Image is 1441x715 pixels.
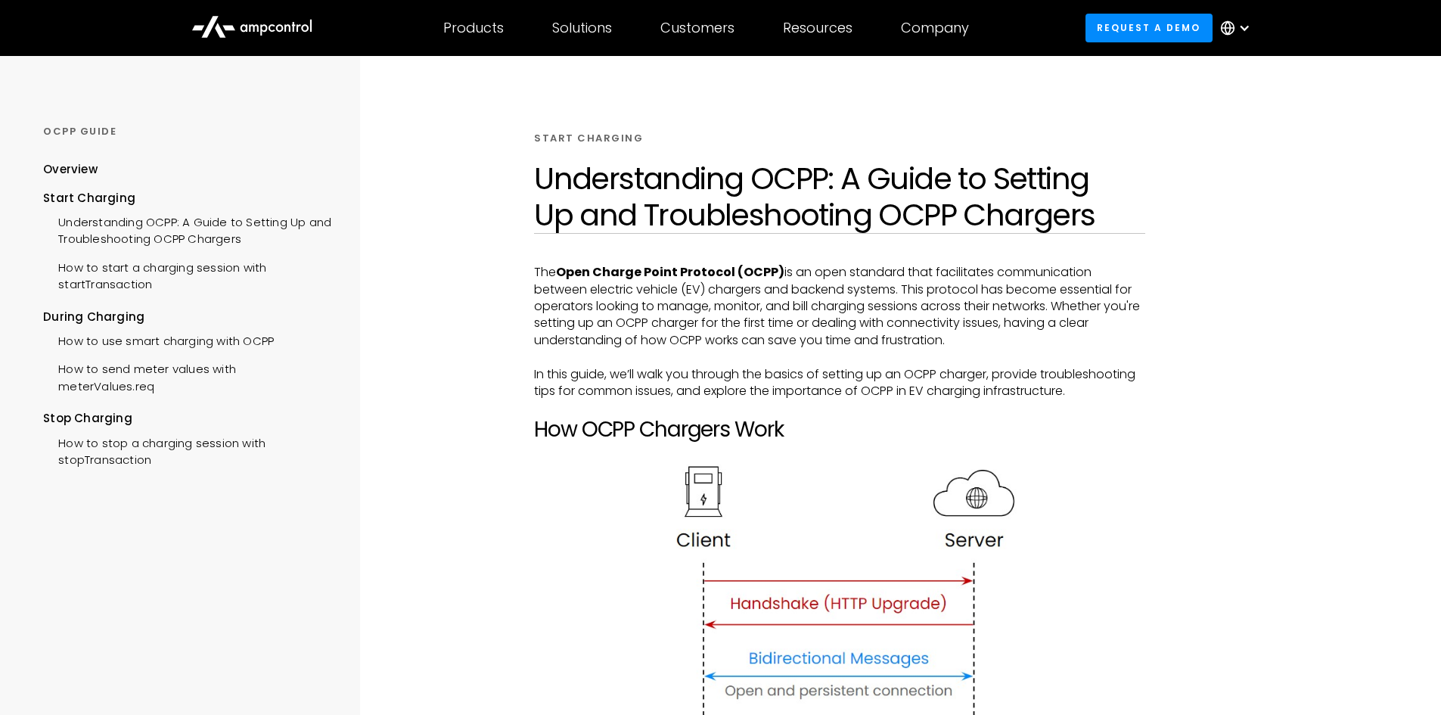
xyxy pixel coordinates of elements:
[534,264,1145,349] p: The is an open standard that facilitates communication between electric vehicle (EV) chargers and...
[901,20,969,36] div: Company
[556,263,784,281] strong: Open Charge Point Protocol (OCPP)
[534,399,1145,416] p: ‍
[660,20,734,36] div: Customers
[783,20,852,36] div: Resources
[43,161,98,189] a: Overview
[43,207,331,252] a: Understanding OCPP: A Guide to Setting Up and Troubleshooting OCPP Chargers
[43,410,331,427] div: Stop Charging
[534,349,1145,365] p: ‍
[534,442,1145,459] p: ‍
[43,353,331,399] a: How to send meter values with meterValues.req
[43,427,331,473] a: How to stop a charging session with stopTransaction
[1085,14,1213,42] a: Request a demo
[443,20,504,36] div: Products
[43,190,331,207] div: Start Charging
[43,161,98,178] div: Overview
[534,132,643,145] div: START CHARGING
[43,252,331,297] a: How to start a charging session with startTransaction
[552,20,612,36] div: Solutions
[534,366,1145,400] p: In this guide, we’ll walk you through the basics of setting up an OCPP charger, provide troublesh...
[43,125,331,138] div: OCPP GUIDE
[43,325,274,353] a: How to use smart charging with OCPP
[534,160,1145,233] h1: Understanding OCPP: A Guide to Setting Up and Troubleshooting OCPP Chargers
[534,417,1145,443] h2: How OCPP Chargers Work
[43,309,331,325] div: During Charging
